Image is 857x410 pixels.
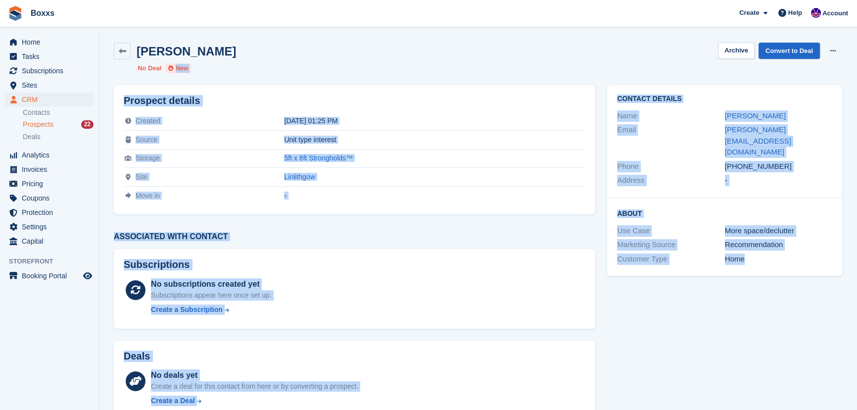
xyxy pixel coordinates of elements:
[81,120,94,129] div: 22
[811,8,821,18] img: Jamie Malcolm
[22,205,81,219] span: Protection
[5,269,94,283] a: menu
[22,93,81,106] span: CRM
[22,191,81,205] span: Coupons
[5,191,94,205] a: menu
[284,192,585,200] div: -
[725,254,832,265] div: Home
[151,396,195,406] div: Create a Deal
[151,369,358,381] div: No deals yet
[22,220,81,234] span: Settings
[151,381,358,392] div: Create a deal for this contact from here or by converting a prospect.
[124,95,585,106] h2: Prospect details
[151,278,272,290] div: No subscriptions created yet
[5,205,94,219] a: menu
[5,148,94,162] a: menu
[284,117,585,125] div: [DATE] 01:25 PM
[617,239,724,251] div: Marketing Source
[151,305,272,315] a: Create a Subscription
[27,5,58,21] a: Boxxs
[23,120,53,129] span: Prospects
[22,35,81,49] span: Home
[136,136,157,144] span: Source
[617,124,724,158] div: Email
[617,161,724,172] div: Phone
[5,35,94,49] a: menu
[5,162,94,176] a: menu
[82,270,94,282] a: Preview store
[718,43,755,59] button: Archive
[739,8,759,18] span: Create
[284,173,315,181] a: Linlithgow
[5,220,94,234] a: menu
[617,225,724,237] div: Use Case
[138,63,161,73] li: No Deal
[5,93,94,106] a: menu
[22,148,81,162] span: Analytics
[725,111,786,120] a: [PERSON_NAME]
[136,154,160,162] span: Storage
[124,259,585,270] h2: Subscriptions
[8,6,23,21] img: stora-icon-8386f47178a22dfd0bd8f6a31ec36ba5ce8667c1dd55bd0f319d3a0aa187defe.svg
[725,161,832,172] div: [PHONE_NUMBER]
[788,8,802,18] span: Help
[284,154,353,162] a: 5ft x 8ft Strongholds™
[22,162,81,176] span: Invoices
[725,175,832,186] div: -
[23,108,94,117] a: Contacts
[284,136,585,144] div: Unit type interest
[151,305,223,315] div: Create a Subscription
[617,175,724,186] div: Address
[137,45,236,58] h2: [PERSON_NAME]
[822,8,848,18] span: Account
[165,63,191,73] li: New
[22,269,81,283] span: Booking Portal
[23,132,94,142] a: Deals
[124,351,150,362] h2: Deals
[136,192,160,200] span: Move in
[22,50,81,63] span: Tasks
[23,119,94,130] a: Prospects 22
[151,290,272,301] div: Subscriptions appear here once set up.
[725,125,791,156] a: [PERSON_NAME][EMAIL_ADDRESS][DOMAIN_NAME]
[23,132,41,142] span: Deals
[114,232,595,241] h3: Associated with contact
[617,110,724,122] div: Name
[22,64,81,78] span: Subscriptions
[725,225,832,237] div: More space/declutter
[617,208,832,218] h2: About
[136,117,160,125] span: Created
[151,396,358,406] a: Create a Deal
[22,234,81,248] span: Capital
[759,43,820,59] a: Convert to Deal
[5,177,94,191] a: menu
[136,173,147,181] span: Site
[725,239,832,251] div: Recommendation
[5,78,94,92] a: menu
[617,254,724,265] div: Customer Type
[9,256,98,266] span: Storefront
[617,95,832,103] h2: Contact Details
[5,50,94,63] a: menu
[5,234,94,248] a: menu
[22,177,81,191] span: Pricing
[5,64,94,78] a: menu
[22,78,81,92] span: Sites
